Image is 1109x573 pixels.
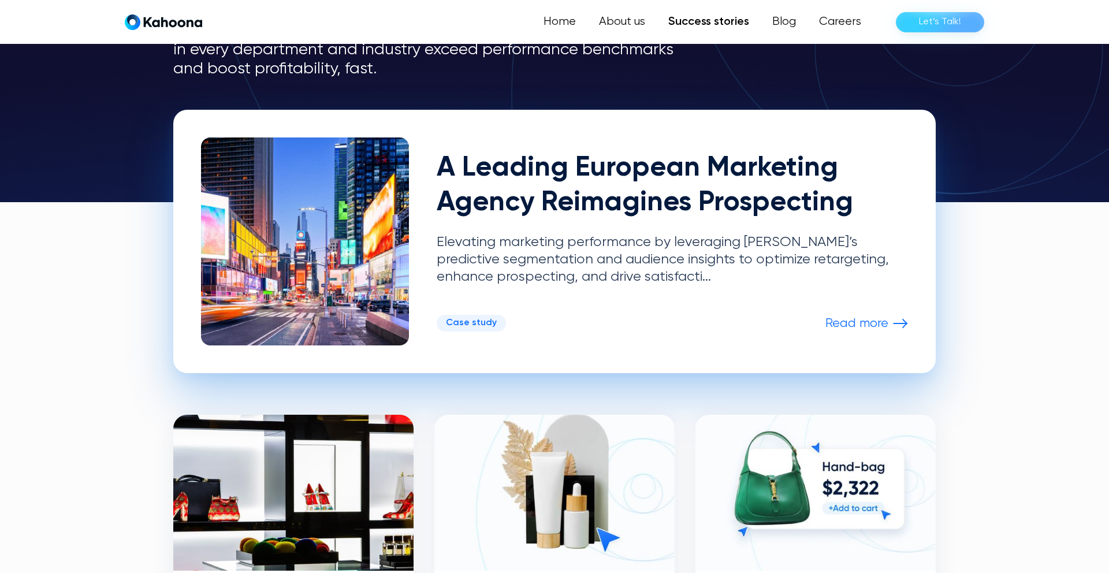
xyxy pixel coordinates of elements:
[657,10,761,34] a: Success stories
[125,14,202,31] a: home
[587,10,657,34] a: About us
[437,234,908,285] p: Elevating marketing performance by leveraging [PERSON_NAME]’s predictive segmentation and audienc...
[919,13,961,31] div: Let’s Talk!
[761,10,807,34] a: Blog
[446,318,497,329] div: Case study
[825,316,888,331] p: Read more
[437,151,908,220] h2: A Leading European Marketing Agency Reimagines Prospecting
[173,21,693,79] p: Our Real-Time, AI Predictive Segmentation helps business leaders in every department and industry...
[532,10,587,34] a: Home
[173,110,936,373] a: A Leading European Marketing Agency Reimagines ProspectingElevating marketing performance by leve...
[807,10,873,34] a: Careers
[896,12,984,32] a: Let’s Talk!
